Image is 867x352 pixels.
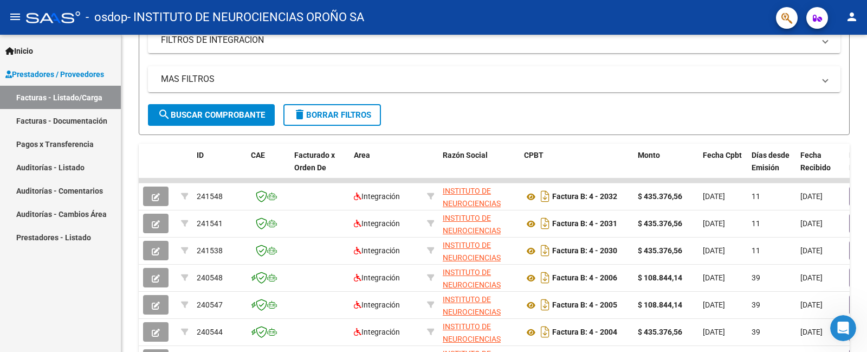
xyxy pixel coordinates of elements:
button: Buscar Comprobante [148,104,275,126]
strong: Factura B: 4 - 2006 [552,274,617,283]
strong: $ 435.376,56 [638,219,682,228]
span: Integración [354,300,400,309]
span: Razón Social [443,151,488,159]
span: Buscar Comprobante [158,110,265,120]
datatable-header-cell: Fecha Cpbt [698,144,747,191]
datatable-header-cell: Monto [633,144,698,191]
datatable-header-cell: Area [350,144,423,191]
span: [DATE] [703,192,725,201]
strong: Factura B: 4 - 2032 [552,193,617,201]
i: Descargar documento [538,269,552,286]
strong: $ 108.844,14 [638,273,682,282]
span: 240548 [197,273,223,282]
span: INSTITUTO DE NEUROCIENCIAS OROÑO SA [443,187,501,220]
i: Descargar documento [538,242,552,259]
i: Descargar documento [538,296,552,313]
strong: $ 435.376,56 [638,192,682,201]
mat-expansion-panel-header: FILTROS DE INTEGRACION [148,27,840,53]
button: Borrar Filtros [283,104,381,126]
datatable-header-cell: Razón Social [438,144,520,191]
mat-icon: delete [293,108,306,121]
strong: Factura B: 4 - 2004 [552,328,617,337]
span: 11 [752,219,760,228]
datatable-header-cell: CAE [247,144,290,191]
i: Descargar documento [538,323,552,341]
span: 241541 [197,219,223,228]
span: Facturado x Orden De [294,151,335,172]
strong: $ 108.844,14 [638,300,682,309]
span: 39 [752,273,760,282]
span: INSTITUTO DE NEUROCIENCIAS OROÑO SA [443,268,501,302]
datatable-header-cell: ID [192,144,247,191]
span: 241538 [197,246,223,255]
span: Integración [354,192,400,201]
datatable-header-cell: CPBT [520,144,633,191]
strong: $ 435.376,56 [638,328,682,336]
iframe: Intercom live chat [830,315,856,341]
span: [DATE] [703,219,725,228]
span: ID [197,151,204,159]
mat-panel-title: FILTROS DE INTEGRACION [161,34,814,46]
span: Borrar Filtros [293,110,371,120]
span: [DATE] [800,192,823,201]
span: 240547 [197,300,223,309]
span: Integración [354,273,400,282]
i: Descargar documento [538,215,552,232]
mat-panel-title: MAS FILTROS [161,73,814,85]
span: Fecha Recibido [800,151,831,172]
span: 11 [752,246,760,255]
span: [DATE] [800,273,823,282]
strong: $ 435.376,56 [638,246,682,255]
span: 240544 [197,328,223,336]
div: 30714147265 [443,212,515,235]
span: - INSTITUTO DE NEUROCIENCIAS OROÑO SA [127,5,364,29]
span: [DATE] [800,219,823,228]
span: [DATE] [703,273,725,282]
datatable-header-cell: Días desde Emisión [747,144,796,191]
span: Días desde Emisión [752,151,790,172]
span: 241548 [197,192,223,201]
span: Fecha Cpbt [703,151,742,159]
span: Monto [638,151,660,159]
div: 30714147265 [443,239,515,262]
span: CPBT [524,151,544,159]
datatable-header-cell: Fecha Recibido [796,144,845,191]
span: Inicio [5,45,33,57]
span: [DATE] [800,328,823,336]
strong: Factura B: 4 - 2031 [552,220,617,228]
span: - osdop [86,5,127,29]
span: Prestadores / Proveedores [5,68,104,80]
strong: Factura B: 4 - 2005 [552,301,617,310]
mat-icon: menu [9,10,22,23]
span: CAE [251,151,265,159]
span: [DATE] [800,300,823,309]
span: [DATE] [703,328,725,336]
div: 30714147265 [443,266,515,289]
span: [DATE] [703,300,725,309]
span: Integración [354,246,400,255]
span: INSTITUTO DE NEUROCIENCIAS OROÑO SA [443,214,501,247]
span: Area [354,151,370,159]
span: 39 [752,300,760,309]
span: 11 [752,192,760,201]
i: Descargar documento [538,188,552,205]
span: Integración [354,219,400,228]
span: 39 [752,328,760,336]
span: INSTITUTO DE NEUROCIENCIAS OROÑO SA [443,241,501,274]
span: Integración [354,328,400,336]
span: [DATE] [703,246,725,255]
datatable-header-cell: Facturado x Orden De [290,144,350,191]
strong: Factura B: 4 - 2030 [552,247,617,255]
div: 30714147265 [443,185,515,208]
span: [DATE] [800,246,823,255]
mat-expansion-panel-header: MAS FILTROS [148,66,840,92]
mat-icon: search [158,108,171,121]
div: 30714147265 [443,293,515,316]
mat-icon: person [845,10,858,23]
div: 30714147265 [443,321,515,343]
span: INSTITUTO DE NEUROCIENCIAS OROÑO SA [443,295,501,329]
